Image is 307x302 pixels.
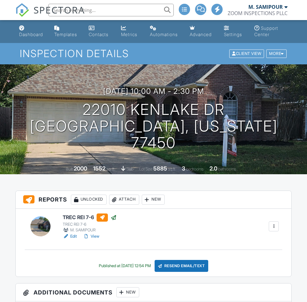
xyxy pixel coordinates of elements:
a: SPECTORA [15,8,85,22]
div: Metrics [121,32,137,37]
span: SPECTORA [34,3,85,16]
span: sq. ft. [106,167,115,171]
div: Resend Email/Text [155,260,209,272]
a: Client View [229,51,266,56]
div: Attach [109,195,139,205]
div: Dashboard [19,32,43,37]
div: Settings [224,32,242,37]
div: 3 [182,165,185,172]
div: ZOOM INSPECTIONS PLLC [228,10,288,16]
span: bedrooms [186,167,204,171]
div: Automations [150,32,178,37]
h1: Inspection Details [20,48,287,59]
a: Contacts [86,23,114,40]
span: Built [66,167,73,171]
div: New [142,195,165,205]
a: Metrics [119,23,142,40]
div: 2.0 [209,165,217,172]
a: Dashboard [17,23,47,40]
div: TREC REI 7-6 [63,222,117,227]
div: M. SAMIPOUR [63,227,117,233]
span: sq.ft. [168,167,176,171]
a: View [83,233,99,240]
div: 2000 [74,165,87,172]
h1: 22010 Kenlake Dr [GEOGRAPHIC_DATA], [US_STATE] 77450 [10,101,297,151]
div: Support Center [254,25,278,37]
span: bathrooms [218,167,236,171]
div: Contacts [89,32,109,37]
a: Templates [52,23,81,40]
div: 5885 [153,165,167,172]
span: Lot Size [139,167,152,171]
div: Unlocked [71,195,107,205]
div: Advanced [190,32,212,37]
div: M. SAMIPOUR [248,4,283,10]
a: Support Center [252,23,290,40]
div: New [116,287,139,297]
a: Advanced [187,23,216,40]
a: Automations (Basic) [147,23,182,40]
h3: Additional Documents [16,283,291,301]
div: Templates [54,32,77,37]
h3: [DATE] 10:00 am - 2:30 pm [103,87,204,95]
a: Settings [221,23,247,40]
a: Edit [63,233,77,240]
h6: TREC REI 7-6 [63,213,117,222]
a: TREC REI 7-6 TREC REI 7-6 M. SAMIPOUR [63,213,117,234]
div: Client View [229,50,264,58]
span: slab [126,167,133,171]
input: Search everything... [48,4,174,16]
h3: Reports [16,191,291,209]
div: 1552 [93,165,105,172]
img: The Best Home Inspection Software - Spectora [15,3,29,17]
div: Published at [DATE] 12:54 PM [99,263,151,268]
div: More [266,50,287,58]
